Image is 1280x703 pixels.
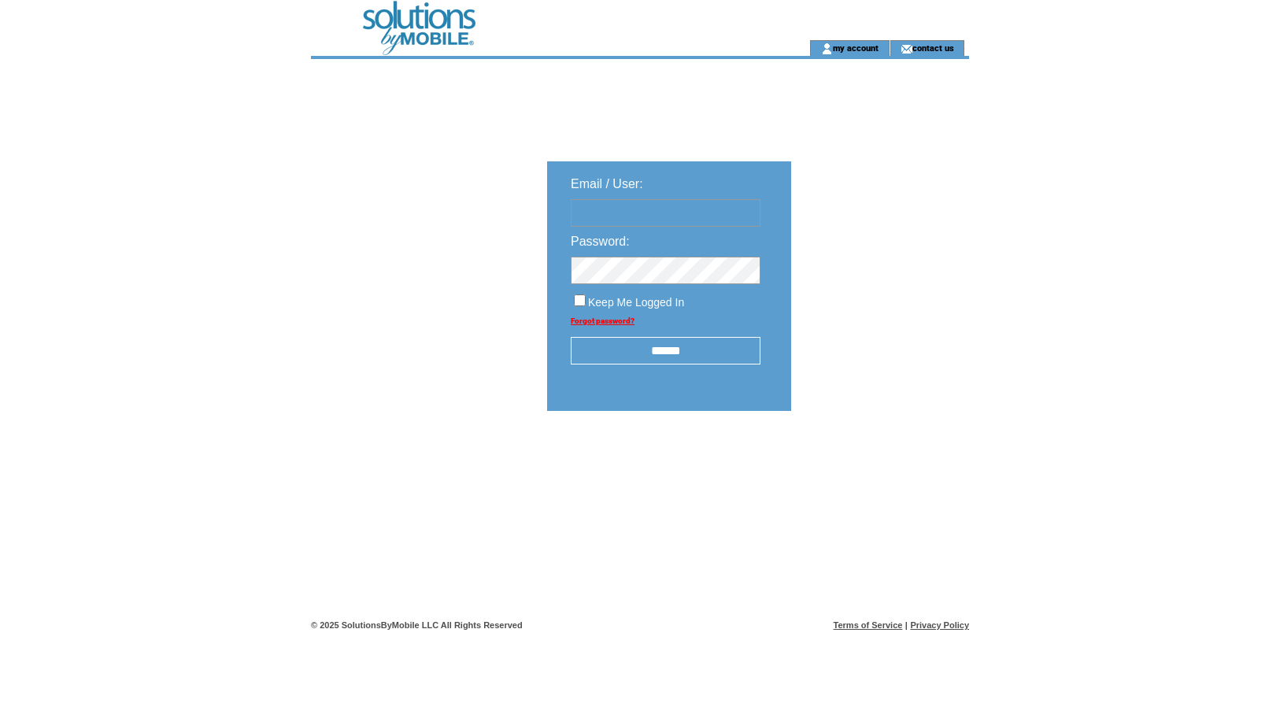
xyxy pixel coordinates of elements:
[834,620,903,630] a: Terms of Service
[311,620,523,630] span: © 2025 SolutionsByMobile LLC All Rights Reserved
[905,620,908,630] span: |
[588,296,684,309] span: Keep Me Logged In
[912,43,954,53] a: contact us
[910,620,969,630] a: Privacy Policy
[821,43,833,55] img: account_icon.gif
[571,235,630,248] span: Password:
[837,450,916,470] img: transparent.png
[571,316,634,325] a: Forgot password?
[571,177,643,191] span: Email / User:
[833,43,879,53] a: my account
[901,43,912,55] img: contact_us_icon.gif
